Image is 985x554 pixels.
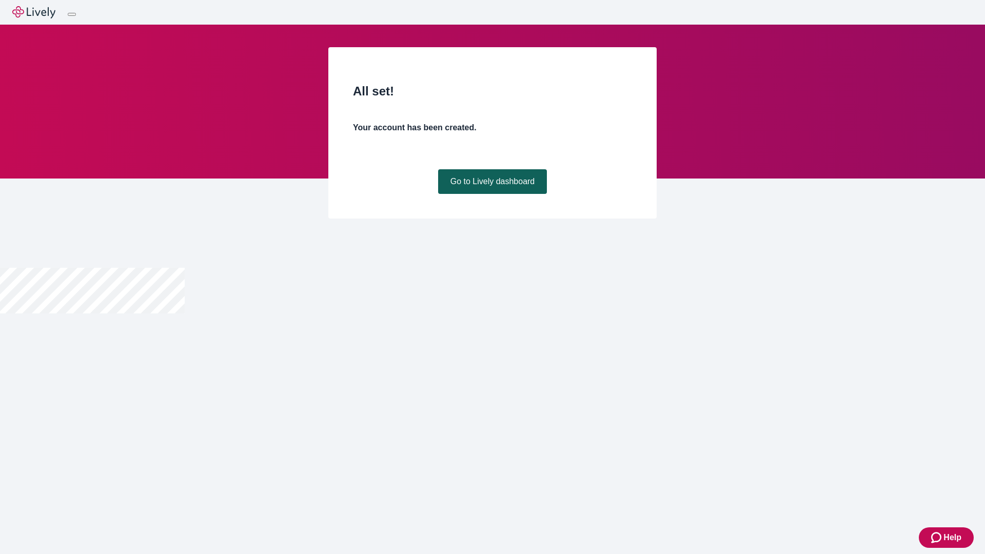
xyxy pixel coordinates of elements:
svg: Zendesk support icon [931,531,943,544]
h4: Your account has been created. [353,122,632,134]
button: Zendesk support iconHelp [919,527,974,548]
a: Go to Lively dashboard [438,169,547,194]
button: Log out [68,13,76,16]
span: Help [943,531,961,544]
h2: All set! [353,82,632,101]
img: Lively [12,6,55,18]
